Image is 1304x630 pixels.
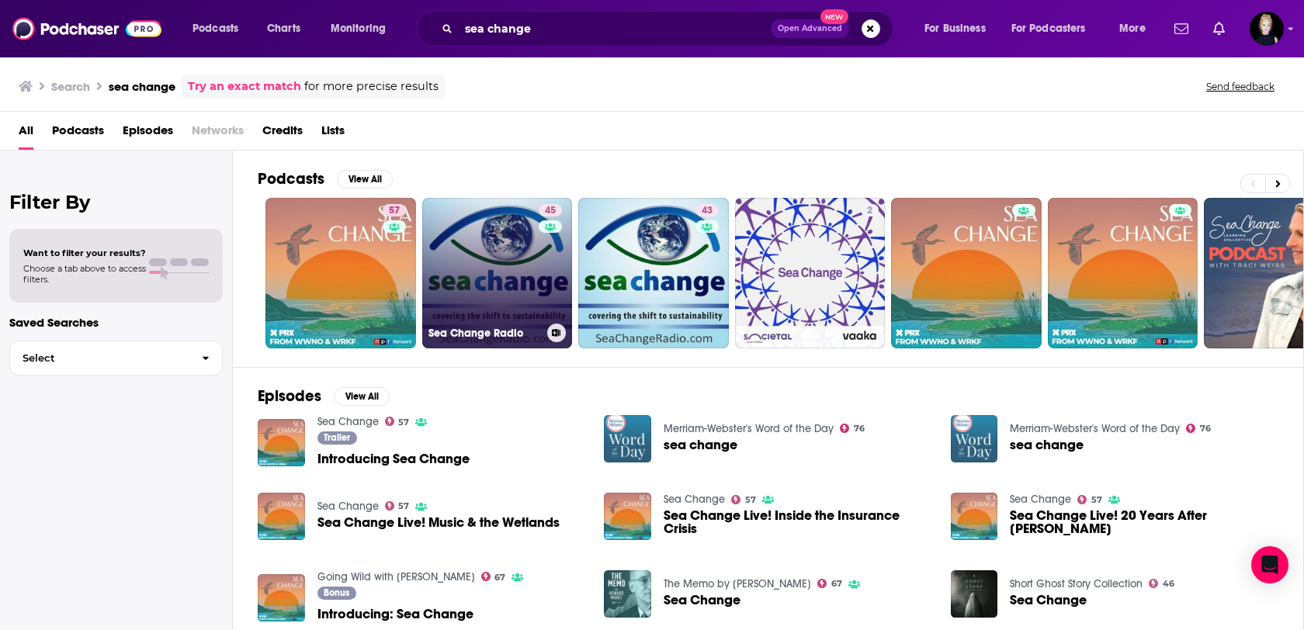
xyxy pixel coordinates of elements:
[1163,580,1174,587] span: 46
[19,118,33,150] a: All
[317,570,475,583] a: Going Wild with Dr. Rae Wynn-Grant
[398,419,409,426] span: 57
[1010,594,1087,607] span: Sea Change
[951,570,998,618] a: Sea Change
[604,415,651,462] img: sea change
[1010,493,1071,506] a: Sea Change
[51,79,90,94] h3: Search
[494,574,505,581] span: 67
[258,574,305,621] img: Introducing: Sea Change
[831,580,842,587] span: 67
[664,422,834,435] a: Merriam-Webster's Word of the Day
[951,415,998,462] a: sea change
[257,16,310,41] a: Charts
[578,198,729,348] a: 43
[1250,12,1284,46] span: Logged in as Passell
[337,170,393,189] button: View All
[1251,546,1288,583] div: Open Intercom Messenger
[664,509,932,535] span: Sea Change Live! Inside the Insurance Crisis
[1077,495,1102,504] a: 57
[1119,18,1146,40] span: More
[731,495,756,504] a: 57
[258,169,324,189] h2: Podcasts
[840,424,865,433] a: 76
[385,501,410,511] a: 57
[1149,579,1174,588] a: 46
[951,493,998,540] a: Sea Change Live! 20 Years After Katrina
[664,438,737,452] a: sea change
[10,353,189,363] span: Select
[389,203,400,219] span: 57
[604,570,651,618] img: Sea Change
[320,16,406,41] button: open menu
[267,18,300,40] span: Charts
[192,18,238,40] span: Podcasts
[9,315,223,330] p: Saved Searches
[258,419,305,466] img: Introducing Sea Change
[1010,509,1278,535] span: Sea Change Live! 20 Years After [PERSON_NAME]
[695,204,719,216] a: 43
[1168,16,1195,42] a: Show notifications dropdown
[258,493,305,540] img: Sea Change Live! Music & the Wetlands
[664,594,740,607] a: Sea Change
[1010,438,1084,452] a: sea change
[431,11,908,47] div: Search podcasts, credits, & more...
[481,572,506,581] a: 67
[265,198,416,348] a: 57
[1186,424,1211,433] a: 76
[317,607,473,621] a: Introducing: Sea Change
[745,497,756,504] span: 57
[304,78,439,95] span: for more precise results
[321,118,345,150] a: Lists
[1010,422,1180,435] a: Merriam-Webster's Word of the Day
[385,417,410,426] a: 57
[604,493,651,540] img: Sea Change Live! Inside the Insurance Crisis
[924,18,986,40] span: For Business
[817,579,842,588] a: 67
[422,198,573,348] a: 45Sea Change Radio
[23,247,146,258] span: Want to filter your results?
[459,16,771,41] input: Search podcasts, credits, & more...
[258,386,321,406] h2: Episodes
[192,118,244,150] span: Networks
[735,198,886,348] a: 2
[317,452,470,466] a: Introducing Sea Change
[52,118,104,150] a: Podcasts
[1010,577,1143,590] a: Short Ghost Story Collection
[702,203,713,219] span: 43
[664,493,725,506] a: Sea Change
[317,516,560,529] span: Sea Change Live! Music & the Wetlands
[262,118,303,150] span: Credits
[854,425,865,432] span: 76
[1011,18,1086,40] span: For Podcasters
[324,588,349,597] span: Bonus
[1250,12,1284,46] img: User Profile
[778,25,842,33] span: Open Advanced
[12,14,161,43] img: Podchaser - Follow, Share and Rate Podcasts
[123,118,173,150] a: Episodes
[109,79,175,94] h3: sea change
[771,19,849,38] button: Open AdvancedNew
[182,16,258,41] button: open menu
[1108,16,1165,41] button: open menu
[258,169,393,189] a: PodcastsView All
[9,341,223,376] button: Select
[9,191,223,213] h2: Filter By
[1091,497,1102,504] span: 57
[861,204,879,216] a: 2
[317,500,379,513] a: Sea Change
[258,386,390,406] a: EpisodesView All
[1202,80,1279,93] button: Send feedback
[1010,509,1278,535] a: Sea Change Live! 20 Years After Katrina
[1200,425,1211,432] span: 76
